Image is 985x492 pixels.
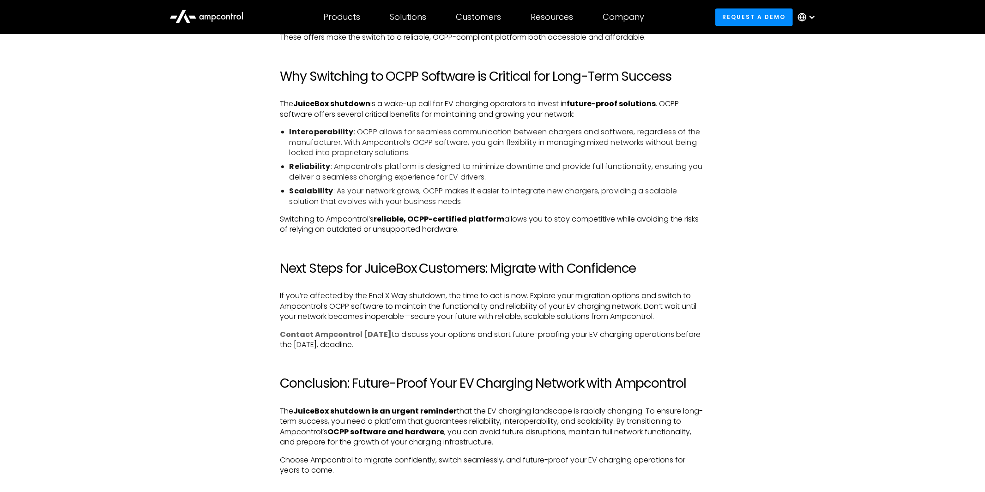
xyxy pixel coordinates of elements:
[280,455,705,476] p: Choose Ampcontrol to migrate confidently, switch seamlessly, and future-proof your EV charging op...
[531,12,573,22] div: Resources
[280,32,705,42] p: These offers make the switch to a reliable, OCPP-compliant platform both accessible and affordable.
[374,214,505,224] strong: reliable, OCPP-certified platform
[280,99,705,120] p: The is a wake-up call for EV charging operators to invest in . OCPP software offers several criti...
[603,12,644,22] div: Company
[715,8,793,25] a: Request a demo
[280,406,705,448] p: The that the EV charging landscape is rapidly changing. To ensure long-term success, you need a p...
[290,126,354,137] strong: Interoperability
[290,162,705,182] li: : Ampcontrol’s platform is designed to minimize downtime and provide full functionality, ensuring...
[290,127,705,158] li: : OCPP allows for seamless communication between chargers and software, regardless of the manufac...
[290,186,705,207] li: : As your network grows, OCPP makes it easier to integrate new chargers, providing a scalable sol...
[567,98,656,109] strong: future-proof solutions
[280,376,705,391] h2: Conclusion: Future-Proof Your EV Charging Network with Ampcontrol
[390,12,426,22] div: Solutions
[290,186,333,196] strong: Scalability
[280,261,705,276] h2: Next Steps for JuiceBox Customers: Migrate with Confidence
[280,330,705,350] p: to discuss your options and start future-proofing your EV charging operations before the [DATE], ...
[323,12,360,22] div: Products
[294,406,457,416] strong: JuiceBox shutdown is an urgent reminder
[456,12,501,22] div: Customers
[294,98,371,109] strong: JuiceBox shutdown
[328,426,445,437] strong: OCPP software and hardware
[280,214,705,235] p: Switching to Ampcontrol’s allows you to stay competitive while avoiding the risks of relying on o...
[280,329,392,340] a: Contact Ampcontrol [DATE]
[280,69,705,84] h2: Why Switching to OCPP Software is Critical for Long-Term Success
[290,161,331,172] strong: Reliability
[280,291,705,322] p: If you’re affected by the Enel X Way shutdown, the time to act is now. Explore your migration opt...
